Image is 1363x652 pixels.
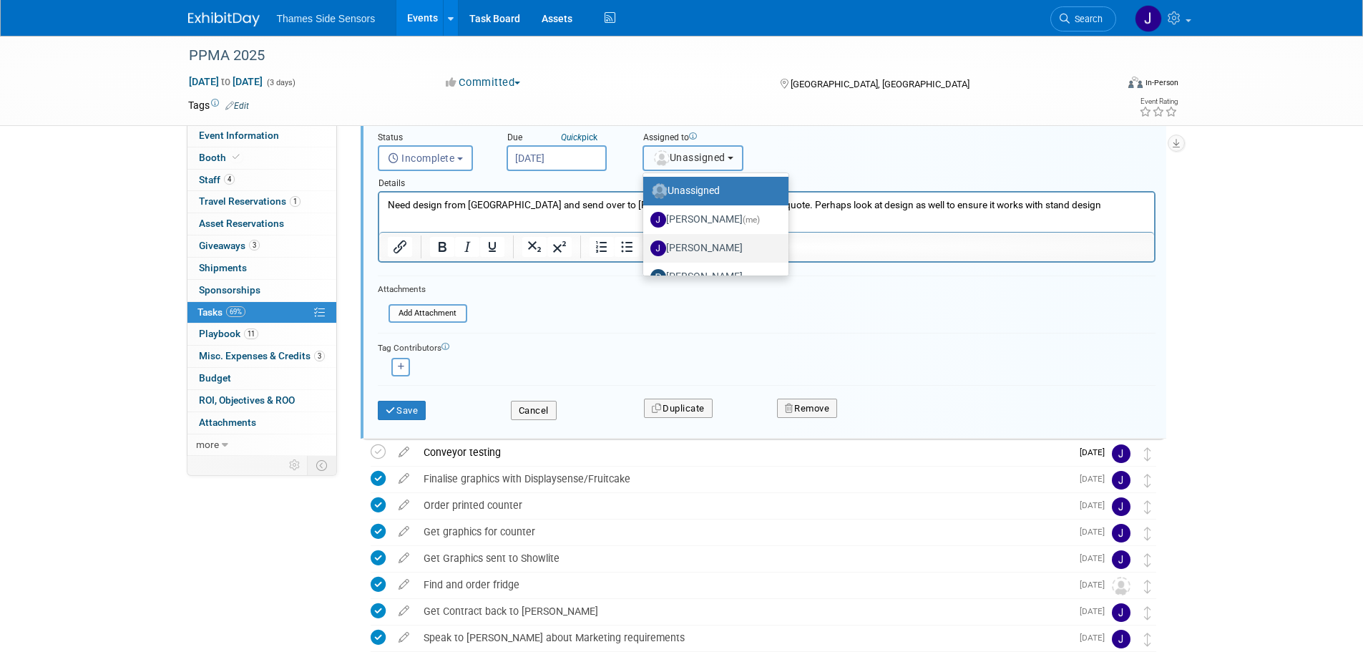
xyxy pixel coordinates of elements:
a: edit [391,605,416,618]
div: Finalise graphics with Displaysense/Fruitcake [416,467,1071,491]
div: Conveyor testing [416,440,1071,464]
div: Attachments [378,283,467,296]
button: Save [378,401,426,421]
button: Committed [441,75,526,90]
a: Booth [187,147,336,169]
i: Booth reservation complete [233,153,240,161]
img: J.jpg [650,212,666,228]
i: Move task [1144,580,1151,593]
button: Remove [777,399,838,419]
i: Move task [1144,606,1151,620]
label: Unassigned [650,180,774,203]
button: Cancel [511,401,557,421]
span: Budget [199,372,231,384]
a: more [187,434,336,456]
span: 11 [244,329,258,339]
img: Unassigned-User-Icon.png [652,183,668,199]
img: J.jpg [650,240,666,256]
span: 3 [249,240,260,250]
span: [DATE] [1080,474,1112,484]
span: Asset Reservations [199,218,284,229]
button: Superscript [547,237,572,257]
img: James Netherway [1112,497,1130,516]
a: Edit [225,101,249,111]
div: Due [507,132,621,145]
span: Staff [199,174,235,185]
i: Move task [1144,500,1151,514]
button: Incomplete [378,145,473,171]
span: 4 [224,174,235,185]
div: Speak to [PERSON_NAME] about Marketing requirements [416,626,1071,650]
span: Shipments [199,262,247,273]
a: Giveaways3 [187,235,336,257]
td: Tags [188,98,249,112]
input: Due Date [507,145,607,171]
a: Event Information [187,125,336,147]
button: Unassigned [643,145,744,171]
span: [DATE] [1080,633,1112,643]
span: Travel Reservations [199,195,301,207]
a: Sponsorships [187,280,336,301]
a: edit [391,525,416,538]
a: Staff4 [187,170,336,191]
a: Travel Reservations1 [187,191,336,213]
a: ROI, Objectives & ROO [187,390,336,412]
button: Numbered list [590,237,614,257]
img: P.jpg [650,269,666,285]
span: [DATE] [1080,527,1112,537]
a: Playbook11 [187,323,336,345]
span: more [196,439,219,450]
iframe: Rich Text Area [379,193,1154,232]
img: ExhibitDay [188,12,260,26]
div: Get graphics for counter [416,520,1071,544]
i: Move task [1144,633,1151,646]
span: to [219,76,233,87]
span: Unassigned [653,152,726,163]
a: Misc. Expenses & Credits3 [187,346,336,367]
div: Order printed counter [416,493,1071,517]
button: Subscript [522,237,547,257]
img: Format-Inperson.png [1128,77,1143,88]
span: [DATE] [1080,606,1112,616]
a: Shipments [187,258,336,279]
span: (3 days) [265,78,295,87]
button: Insert/edit link [388,237,412,257]
div: Details [378,171,1156,191]
button: Duplicate [644,399,713,419]
button: Bold [430,237,454,257]
i: Move task [1144,553,1151,567]
span: [DATE] [1080,447,1112,457]
a: edit [391,499,416,512]
div: PPMA 2025 [184,43,1095,69]
div: In-Person [1145,77,1178,88]
a: edit [391,631,416,644]
a: edit [391,552,416,565]
img: James Netherway [1112,603,1130,622]
span: Event Information [199,130,279,141]
span: Tasks [197,306,245,318]
img: James Netherway [1135,5,1162,32]
span: [DATE] [1080,580,1112,590]
a: edit [391,472,416,485]
i: Quick [561,132,582,142]
a: Asset Reservations [187,213,336,235]
span: 3 [314,351,325,361]
span: Booth [199,152,243,163]
div: Get Graphics sent to Showlite [416,546,1071,570]
td: Personalize Event Tab Strip [283,456,308,475]
label: [PERSON_NAME] [650,266,774,288]
label: [PERSON_NAME] [650,208,774,231]
img: James Netherway [1112,550,1130,569]
span: Incomplete [388,152,455,164]
a: Attachments [187,412,336,434]
a: Search [1050,6,1116,31]
i: Move task [1144,447,1151,461]
span: Sponsorships [199,284,260,296]
a: Budget [187,368,336,389]
button: Italic [455,237,479,257]
button: Underline [480,237,504,257]
img: James Netherway [1112,471,1130,490]
span: Playbook [199,328,258,339]
span: ROI, Objectives & ROO [199,394,295,406]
